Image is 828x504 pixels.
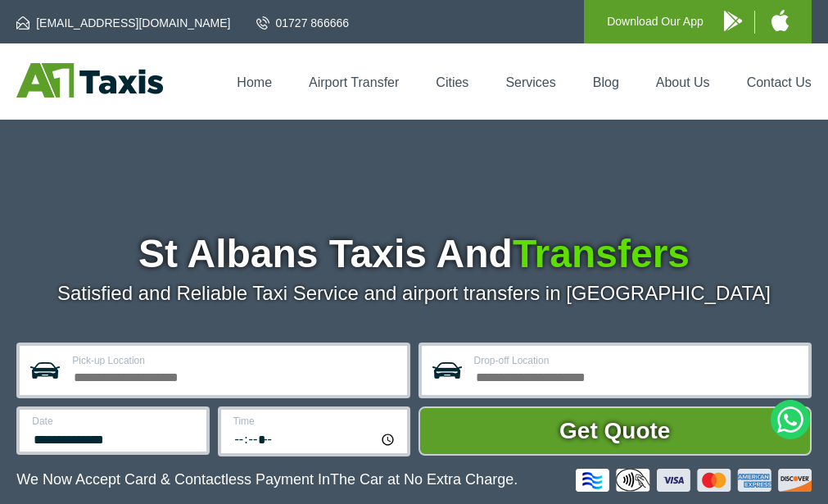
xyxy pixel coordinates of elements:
[330,471,518,488] span: The Car at No Extra Charge.
[32,416,196,426] label: Date
[436,75,468,89] a: Cities
[16,15,230,31] a: [EMAIL_ADDRESS][DOMAIN_NAME]
[16,471,518,488] p: We Now Accept Card & Contactless Payment In
[771,10,789,31] img: A1 Taxis iPhone App
[309,75,399,89] a: Airport Transfer
[419,406,812,456] button: Get Quote
[233,416,397,426] label: Time
[607,11,704,32] p: Download Our App
[724,11,742,31] img: A1 Taxis Android App
[16,282,812,305] p: Satisfied and Reliable Taxi Service and airport transfers in [GEOGRAPHIC_DATA]
[576,469,812,492] img: Credit And Debit Cards
[747,75,812,89] a: Contact Us
[505,75,555,89] a: Services
[16,234,812,274] h1: St Albans Taxis And
[474,356,799,366] label: Drop-off Location
[16,63,163,98] img: A1 Taxis St Albans LTD
[237,75,272,89] a: Home
[656,75,710,89] a: About Us
[593,75,619,89] a: Blog
[256,15,350,31] a: 01727 866666
[72,356,396,366] label: Pick-up Location
[513,232,690,275] span: Transfers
